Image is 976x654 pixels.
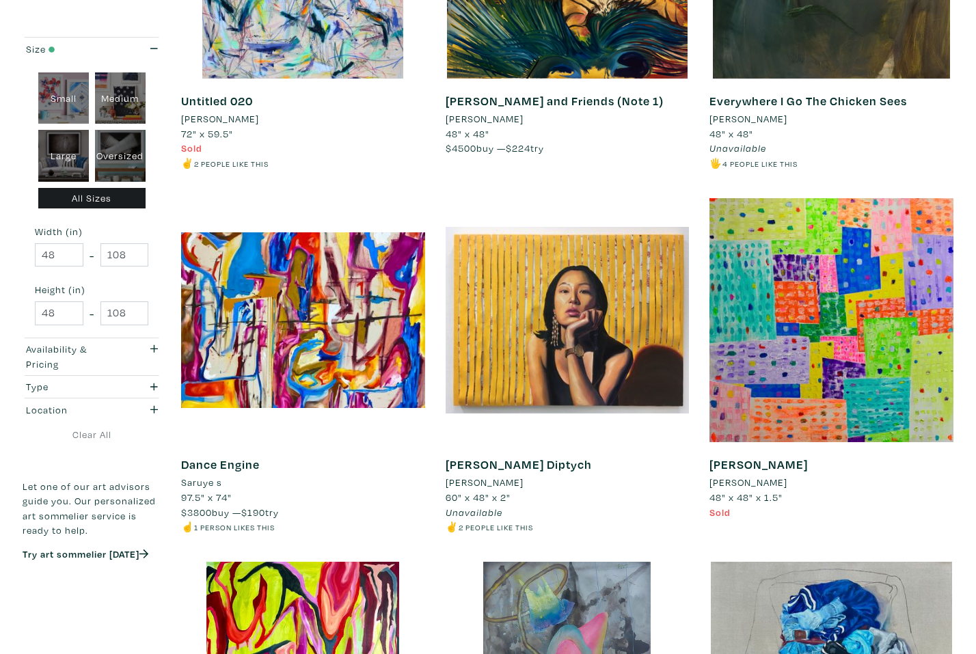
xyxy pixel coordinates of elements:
[26,342,120,371] div: Availability & Pricing
[709,457,808,472] a: [PERSON_NAME]
[181,141,202,154] span: Sold
[446,475,524,490] li: [PERSON_NAME]
[181,506,279,519] span: buy — try
[446,457,592,472] a: [PERSON_NAME] Diptych
[446,506,502,519] span: Unavailable
[709,506,731,519] span: Sold
[95,72,146,124] div: Medium
[181,475,222,490] li: Saruye s
[181,519,425,534] li: ☝️
[38,72,89,124] div: Small
[194,522,275,532] small: 1 person likes this
[709,475,787,490] li: [PERSON_NAME]
[90,304,94,323] span: -
[181,127,233,140] span: 72" x 59.5"
[459,522,533,532] small: 2 people like this
[446,519,690,534] li: ✌️
[23,338,161,375] button: Availability & Pricing
[709,475,953,490] a: [PERSON_NAME]
[23,575,161,603] iframe: Customer reviews powered by Trustpilot
[722,159,798,169] small: 4 people like this
[709,491,783,504] span: 48" x 48" x 1.5"
[23,427,161,442] a: Clear All
[181,491,232,504] span: 97.5" x 74"
[446,491,511,504] span: 60" x 48" x 2"
[181,506,212,519] span: $3800
[26,42,120,57] div: Size
[26,379,120,394] div: Type
[35,227,148,236] small: Width (in)
[23,38,161,60] button: Size
[181,111,259,126] li: [PERSON_NAME]
[181,475,425,490] a: Saruye s
[38,188,146,209] div: All Sizes
[709,111,787,126] li: [PERSON_NAME]
[446,475,690,490] a: [PERSON_NAME]
[35,285,148,295] small: Height (in)
[709,156,953,171] li: 🖐️
[181,111,425,126] a: [PERSON_NAME]
[95,130,146,182] div: Oversized
[446,127,489,140] span: 48" x 48"
[38,130,89,182] div: Large
[709,111,953,126] a: [PERSON_NAME]
[26,403,120,418] div: Location
[181,156,425,171] li: ✌️
[23,479,161,538] p: Let one of our art advisors guide you. Our personalized art sommelier service is ready to help.
[446,141,476,154] span: $4500
[23,376,161,398] button: Type
[709,127,753,140] span: 48" x 48"
[194,159,269,169] small: 2 people like this
[506,141,530,154] span: $224
[446,141,544,154] span: buy — try
[709,93,907,109] a: Everywhere I Go The Chicken Sees
[446,93,664,109] a: [PERSON_NAME] and Friends (Note 1)
[23,547,148,560] a: Try art sommelier [DATE]
[181,93,253,109] a: Untitled 020
[23,398,161,421] button: Location
[446,111,524,126] li: [PERSON_NAME]
[90,246,94,264] span: -
[241,506,265,519] span: $190
[181,457,260,472] a: Dance Engine
[446,111,690,126] a: [PERSON_NAME]
[709,141,766,154] span: Unavailable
